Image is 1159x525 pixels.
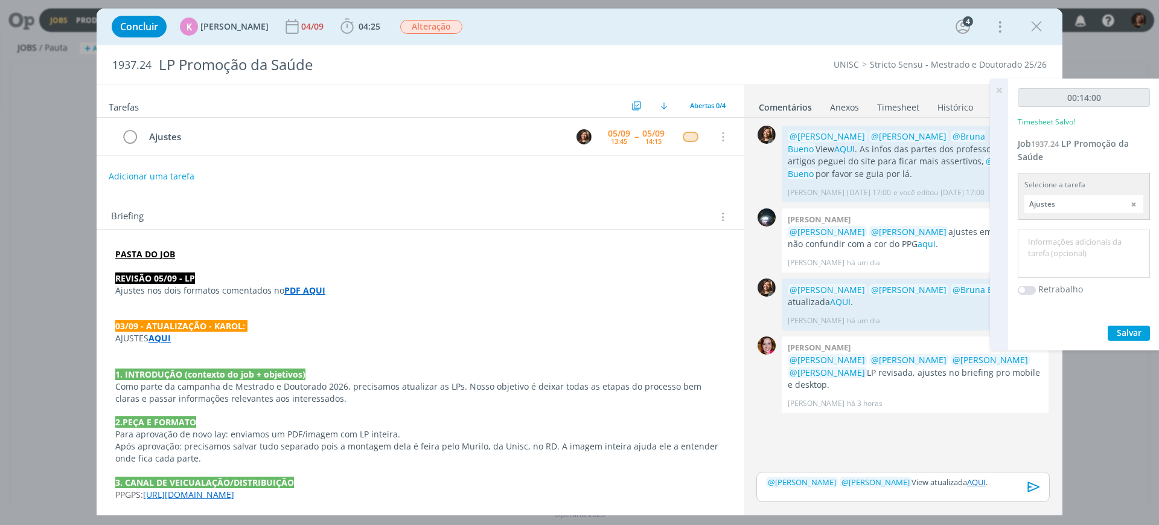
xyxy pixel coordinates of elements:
[115,477,294,488] strong: 3. CANAL DE VEICUALAÇÃO/DISTRIBUIÇÃO
[1018,138,1129,163] span: LP Promoção da Saúde
[115,369,305,380] strong: 1. INTRODUÇÃO (contexto do job + objetivos)
[608,129,630,138] div: 05/09
[788,342,851,353] b: [PERSON_NAME]
[768,477,775,488] span: @
[645,138,662,144] div: 14:15
[940,187,985,198] span: [DATE] 17:00
[871,130,947,142] span: @[PERSON_NAME]
[115,285,725,297] p: Ajustes nos dois formatos comentados no
[284,285,325,296] a: PDF AQUI
[660,102,668,109] img: arrow-down.svg
[876,96,920,114] a: Timesheet
[788,354,1042,391] p: LP revisada, ajustes no briefing pro mobile e desktop.
[115,440,725,465] p: Após aprovação: precisamos salvar tudo separado pois a montagem dela é feira pelo Murilo, da Unis...
[115,320,247,332] strong: 03/09 - ATUALIZAÇÃO - KAROL:
[830,101,859,114] div: Anexos
[788,257,845,268] p: [PERSON_NAME]
[634,132,638,141] span: --
[115,381,704,404] span: Como parte da campanha de Mestrado e Doutorado 2026, precisamos atualizar as LPs. Nosso objetivo ...
[180,18,198,36] div: K
[1031,138,1059,149] span: 1937.24
[963,16,973,27] div: 4
[108,166,195,187] button: Adicionar uma tarefa
[111,209,144,225] span: Briefing
[112,59,152,72] span: 1937.24
[953,354,1028,366] span: @[PERSON_NAME]
[788,214,851,225] b: [PERSON_NAME]
[788,315,845,326] p: [PERSON_NAME]
[953,284,1014,295] span: @Bruna Bueno
[871,284,947,295] span: @[PERSON_NAME]
[143,489,234,500] a: [URL][DOMAIN_NAME]
[847,398,883,409] span: há 3 horas
[870,59,1047,70] a: Stricto Sensu - Mestrado e Doutorado 25/26
[1024,179,1143,190] div: Selecione a tarefa
[109,98,139,113] span: Tarefas
[144,129,565,144] div: Ajustes
[359,21,380,32] span: 04:25
[154,50,653,80] div: LP Promoção da Saúde
[1117,327,1141,338] span: Salvar
[115,428,725,440] p: Para aprovação de novo lay: enviamos um PDF/imagem com LP inteira.
[115,248,175,260] a: PASTA DO JOB
[758,126,776,144] img: L
[790,354,865,366] span: @[PERSON_NAME]
[112,16,167,37] button: Concluir
[788,187,845,198] p: [PERSON_NAME]
[758,337,776,355] img: B
[788,155,1018,179] span: @Bruna Bueno
[642,129,665,138] div: 05/09
[918,238,936,250] a: aqui
[200,22,269,31] span: [PERSON_NAME]
[148,332,171,344] a: AQUI
[400,20,462,34] span: Alteração
[967,477,986,488] a: AQUI
[758,96,813,114] a: Comentários
[834,143,855,155] a: AQUI
[768,477,836,488] span: [PERSON_NAME]
[1108,326,1150,341] button: Salvar
[788,226,1042,251] p: ajustes em AZUL pra não confundir com a cor do PPG .
[847,187,891,198] span: [DATE] 17:00
[834,59,859,70] a: UNISC
[115,332,725,344] p: AJUSTES
[120,22,158,31] span: Concluir
[97,8,1062,515] div: dialog
[788,130,1042,180] p: View . As infos das partes dos professores e dos artigos peguei do site para ficar mais assertivo...
[790,367,865,378] span: @[PERSON_NAME]
[937,96,974,114] a: Histórico
[1018,138,1129,163] a: Job1937.24LP Promoção da Saúde
[788,284,1042,309] p: View atualizada .
[790,130,865,142] span: @[PERSON_NAME]
[871,354,947,366] span: @[PERSON_NAME]
[841,477,849,488] span: @
[758,279,776,297] img: L
[115,272,195,284] strong: REVISÃO 05/09 - LP
[766,477,1040,488] p: View atualizada .
[847,257,880,268] span: há um dia
[1038,283,1083,295] label: Retrabalho
[788,130,985,154] span: @Bruna Bueno
[400,19,463,34] button: Alteração
[847,315,880,326] span: há um dia
[115,489,143,500] span: PPGPS:
[953,17,972,36] button: 4
[790,226,865,237] span: @[PERSON_NAME]
[790,284,865,295] span: @[PERSON_NAME]
[830,296,851,308] a: AQUI
[576,129,592,144] img: L
[180,18,269,36] button: K[PERSON_NAME]
[301,22,326,31] div: 04/09
[871,226,947,237] span: @[PERSON_NAME]
[1018,117,1075,127] p: Timesheet Salvo!
[575,127,593,146] button: L
[758,208,776,227] img: G
[841,477,910,488] span: [PERSON_NAME]
[611,138,627,144] div: 13:45
[788,398,845,409] p: [PERSON_NAME]
[337,17,383,36] button: 04:25
[893,187,938,198] span: e você editou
